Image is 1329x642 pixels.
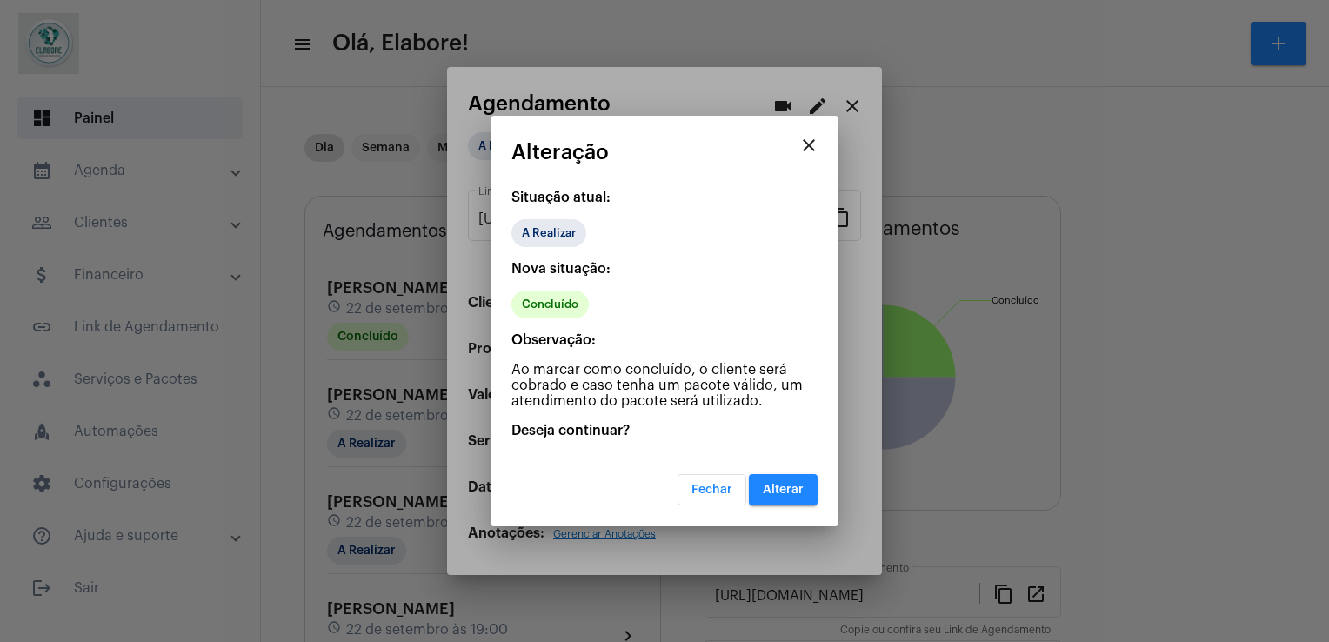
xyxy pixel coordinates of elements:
p: Ao marcar como concluído, o cliente será cobrado e caso tenha um pacote válido, um atendimento do... [511,362,818,409]
span: Fechar [691,484,732,496]
mat-chip: Concluído [511,291,589,318]
p: Observação: [511,332,818,348]
p: Nova situação: [511,261,818,277]
span: Alterar [763,484,804,496]
button: Fechar [678,474,746,505]
p: Deseja continuar? [511,423,818,438]
span: Alteração [511,141,609,164]
p: Situação atual: [511,190,818,205]
button: Alterar [749,474,818,505]
mat-chip: A Realizar [511,219,586,247]
mat-icon: close [798,135,819,156]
